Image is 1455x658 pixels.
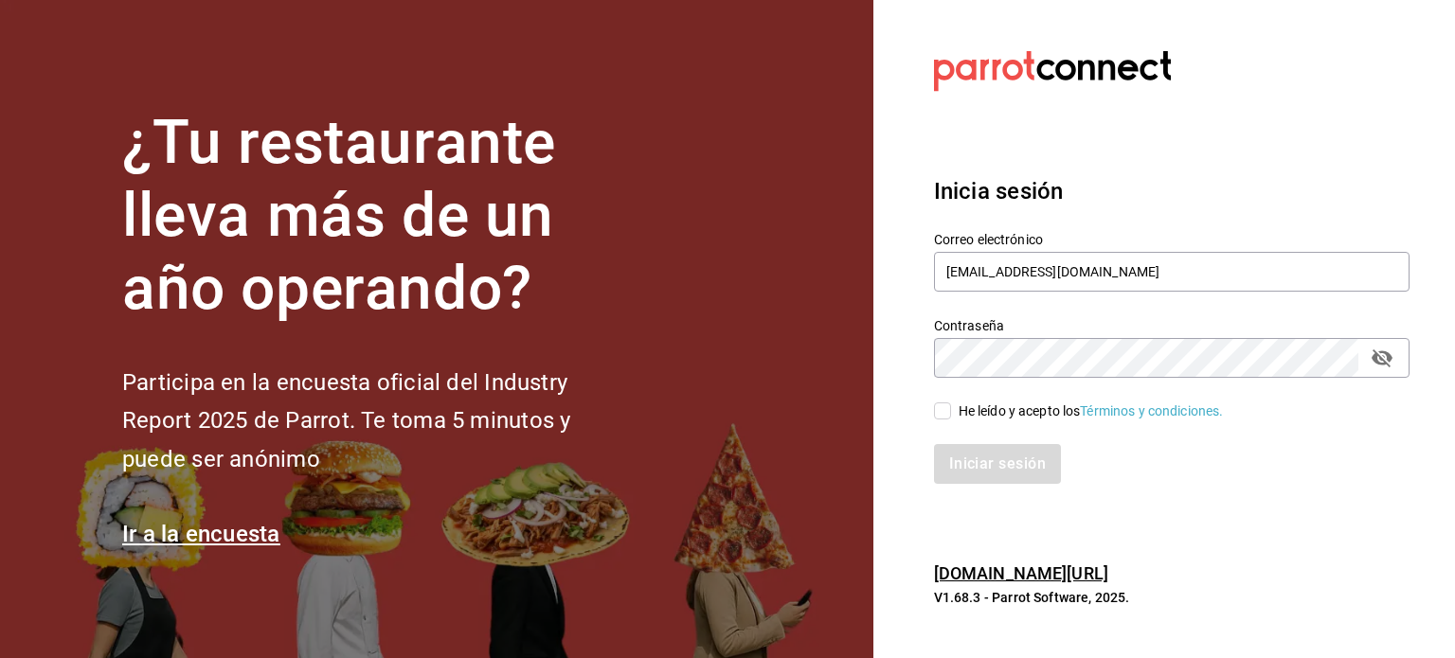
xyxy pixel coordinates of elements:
[122,521,280,547] a: Ir a la encuesta
[934,588,1410,607] p: V1.68.3 - Parrot Software, 2025.
[934,174,1410,208] h3: Inicia sesión
[934,252,1410,292] input: Ingresa tu correo electrónico
[1080,403,1223,418] a: Términos y condiciones.
[122,364,634,479] h2: Participa en la encuesta oficial del Industry Report 2025 de Parrot. Te toma 5 minutos y puede se...
[934,233,1410,246] label: Correo electrónico
[959,401,1224,421] div: He leído y acepto los
[934,563,1108,583] a: [DOMAIN_NAME][URL]
[122,107,634,325] h1: ¿Tu restaurante lleva más de un año operando?
[1366,342,1398,374] button: passwordField
[934,319,1410,332] label: Contraseña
